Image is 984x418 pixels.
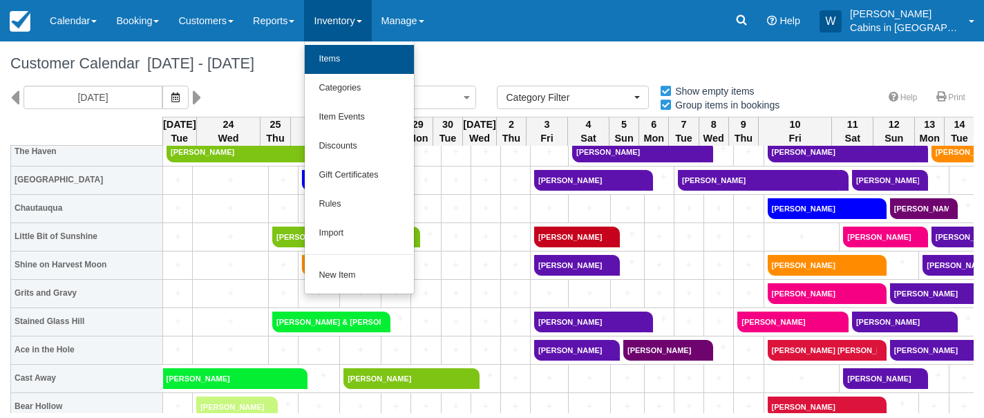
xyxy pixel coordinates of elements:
[11,279,163,307] th: Grits and Gravy
[196,286,265,301] a: +
[475,144,497,159] a: +
[196,229,265,244] a: +
[504,229,527,244] a: +
[10,11,30,32] img: checkfront-main-nav-mini-logo.png
[919,368,945,383] a: +
[648,399,670,414] a: +
[648,371,670,386] a: +
[475,343,497,357] a: +
[843,368,918,389] a: [PERSON_NAME]
[659,99,791,109] span: Group items in bookings
[953,173,975,187] a: +
[572,286,607,301] a: +
[708,258,730,272] a: +
[843,227,918,247] a: [PERSON_NAME]
[768,371,836,386] a: +
[832,117,873,146] th: 11 Sat
[648,229,670,244] a: +
[534,255,611,276] a: [PERSON_NAME]
[272,227,411,247] a: [PERSON_NAME]
[305,190,414,219] a: Rules
[614,201,640,216] a: +
[411,227,437,241] a: +
[167,142,299,162] a: [PERSON_NAME]
[737,286,759,301] a: +
[504,399,527,414] a: +
[737,201,759,216] a: +
[140,55,254,72] span: [DATE] - [DATE]
[497,86,649,109] button: Category Filter
[768,255,878,276] a: [PERSON_NAME]
[343,368,471,389] a: [PERSON_NAME]
[475,229,497,244] a: +
[302,399,336,414] a: +
[167,399,189,414] a: +
[648,258,670,272] a: +
[11,251,163,279] th: Shine on Harvest Moon
[708,201,730,216] a: +
[475,201,497,216] a: +
[11,194,163,222] th: Chautauqua
[678,371,700,386] a: +
[534,144,565,159] a: +
[11,137,163,166] th: The Haven
[878,255,916,269] a: +
[475,399,497,414] a: +
[611,227,641,241] a: +
[504,258,527,272] a: +
[768,198,878,219] a: [PERSON_NAME]
[11,364,163,392] th: Cast Away
[415,144,437,159] a: +
[445,286,467,301] a: +
[381,312,408,326] a: +
[261,117,290,146] th: 25 Thu
[504,286,527,301] a: +
[728,117,758,146] th: 9 Thu
[648,286,670,301] a: +
[949,198,975,213] a: +
[290,117,332,146] th: 26 Fri
[163,117,197,146] th: [DATE] Tue
[268,397,294,411] a: +
[302,255,381,276] a: [PERSON_NAME]
[644,170,670,184] a: +
[403,117,433,146] th: 29 Mon
[11,222,163,251] th: Little Bit of Sunshine
[922,399,945,414] a: +
[873,117,915,146] th: 12 Sun
[527,117,568,146] th: 3 Fri
[504,201,527,216] a: +
[415,343,437,357] a: +
[196,258,265,272] a: +
[475,314,497,329] a: +
[196,201,265,216] a: +
[915,117,945,146] th: 13 Mon
[850,21,961,35] p: Cabins in [GEOGRAPHIC_DATA]
[949,312,975,326] a: +
[737,258,759,272] a: +
[475,173,497,187] a: +
[678,170,840,191] a: [PERSON_NAME]
[385,343,407,357] a: +
[305,74,414,103] a: Categories
[768,340,878,361] a: [PERSON_NAME] [PERSON_NAME]
[572,201,607,216] a: +
[953,399,975,414] a: +
[504,173,527,187] a: +
[890,283,978,304] a: [PERSON_NAME]
[445,201,467,216] a: +
[572,371,607,386] a: +
[704,142,730,156] a: +
[167,286,189,301] a: +
[163,368,299,389] a: [PERSON_NAME]
[767,16,777,26] i: Help
[953,371,975,386] a: +
[196,397,268,417] a: [PERSON_NAME]
[669,117,699,146] th: 7 Tue
[534,201,565,216] a: +
[272,258,294,272] a: +
[699,117,728,146] th: 8 Wed
[850,7,961,21] p: [PERSON_NAME]
[820,10,842,32] div: W
[768,283,878,304] a: [PERSON_NAME]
